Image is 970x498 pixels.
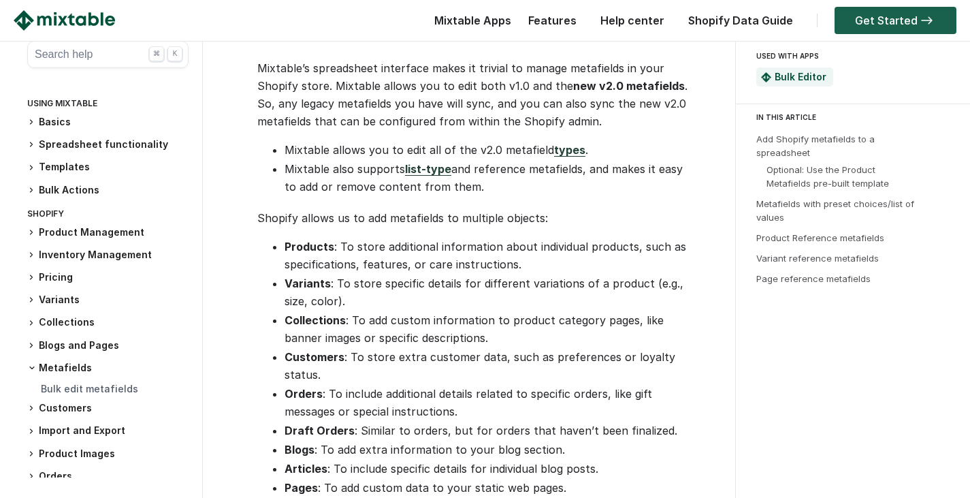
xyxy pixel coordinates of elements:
div: Mixtable Apps [427,10,511,37]
a: Page reference metafields [756,273,871,284]
strong: Pages [285,481,318,495]
img: arrow-right.svg [918,16,936,25]
strong: Customers [285,350,344,364]
a: Variant reference metafields [756,253,879,264]
li: : To store additional information about individual products, such as specifications, features, or... [285,238,694,273]
h3: Blogs and Pages [27,339,189,353]
div: IN THIS ARTICLE [756,111,958,123]
h3: Product Images [27,447,189,461]
li: : To add extra information to your blog section. [285,441,694,458]
li: : To store extra customer data, such as preferences or loyalty status. [285,348,694,384]
a: list-type [405,162,451,176]
a: Shopify Data Guide [681,14,800,27]
li: Mixtable allows you to edit all of the v2.0 metafield . [285,141,694,159]
a: Metafields with preset choices/list of values [756,198,914,223]
strong: Variants [285,277,331,290]
h3: Orders [27,469,189,484]
a: Bulk Editor [775,71,826,82]
img: Mixtable Spreadsheet Bulk Editor App [761,72,771,82]
strong: Blogs [285,443,314,456]
li: : To add custom data to your static web pages. [285,479,694,497]
h3: Spreadsheet functionality [27,138,189,152]
strong: new v2.0 metafields [573,79,685,93]
div: Shopify [27,206,189,225]
p: Shopify allows us to add metafields to multiple objects: [257,209,694,227]
a: Help center [594,14,671,27]
h3: Templates [27,160,189,174]
button: Search help ⌘ K [27,41,189,68]
li: : To include additional details related to specific orders, like gift messages or special instruc... [285,385,694,420]
strong: Articles [285,462,327,476]
img: Mixtable logo [14,10,115,31]
strong: Draft Orders [285,424,355,437]
h3: Product Management [27,225,189,240]
a: types [554,143,585,157]
li: : To store specific details for different variations of a product (e.g., size, color). [285,275,694,310]
h3: Customers [27,401,189,416]
h3: Variants [27,293,189,307]
strong: Orders [285,387,323,401]
h3: Inventory Management [27,248,189,262]
h3: Basics [27,115,189,129]
a: Bulk edit metafields [41,383,138,394]
h3: Bulk Actions [27,183,189,198]
li: : To include specific details for individual blog posts. [285,460,694,478]
div: Using Mixtable [27,95,189,115]
strong: Collections [285,313,346,327]
h3: Pricing [27,270,189,285]
div: ⌘ [149,46,164,61]
a: Get Started [835,7,956,34]
h3: Metafields [27,361,189,375]
li: : Similar to orders, but for orders that haven’t been finalized. [285,422,694,439]
li: Mixtable also supports and reference metafields, and makes it easy to add or remove content from ... [285,160,694,196]
h3: Import and Export [27,424,189,438]
h3: Collections [27,315,189,330]
strong: Products [285,240,334,253]
a: Features [521,14,583,27]
a: Product Reference metafields [756,232,884,243]
div: USED WITH APPS [756,48,944,64]
p: Mixtable’s spreadsheet interface makes it trivial to manage metafields in your Shopify store. Mix... [257,59,694,130]
li: : To add custom information to product category pages, like banner images or specific descriptions. [285,311,694,347]
div: K [167,46,182,61]
a: Add Shopify metafields to a spreadsheet [756,134,875,158]
a: Optional: Use the Product Metafields pre-built template [766,164,889,189]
